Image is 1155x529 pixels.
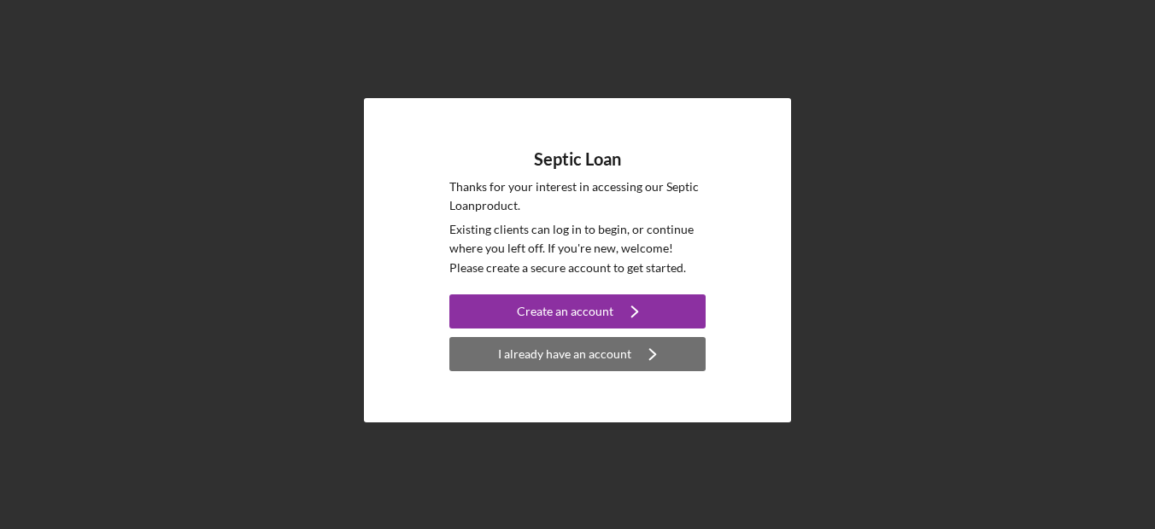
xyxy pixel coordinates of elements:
[517,294,613,328] div: Create an account
[498,337,631,371] div: I already have an account
[449,294,706,328] button: Create an account
[449,294,706,333] a: Create an account
[534,149,621,169] h4: Septic Loan
[449,337,706,371] button: I already have an account
[449,220,706,277] p: Existing clients can log in to begin, or continue where you left off. If you're new, welcome! Ple...
[449,177,706,216] p: Thanks for your interest in accessing our Septic Loan product.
